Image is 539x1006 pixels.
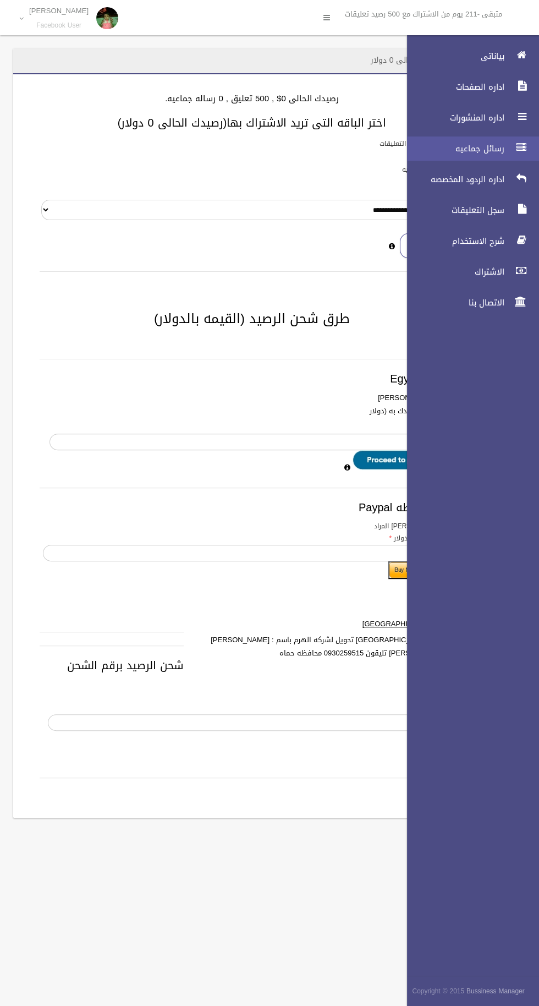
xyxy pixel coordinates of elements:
span: اداره المنشورات [398,112,508,123]
h3: الدفع بواسطه Paypal [40,501,464,513]
span: Copyright © 2015 [412,985,464,997]
strong: Bussiness Manager [466,985,525,997]
h3: شحن الرصيد برقم الشحن [40,659,464,671]
a: الاتصال بنا [398,291,539,315]
span: سجل التعليقات [398,205,508,216]
a: الاشتراك [398,260,539,284]
label: باقات الرسائل الجماعيه [402,163,466,176]
span: الاشتراك [398,266,508,277]
span: شرح الاستخدام [398,236,508,247]
h3: اختر الباقه التى تريد الاشتراك بها(رصيدك الحالى 0 دولار) [26,117,477,129]
small: Facebook User [29,21,89,30]
span: رسائل جماعيه [398,143,508,154]
h4: رصيدك الحالى 0$ , 500 تعليق , 0 رساله جماعيه. [26,94,477,103]
a: اداره الصفحات [398,75,539,99]
a: رسائل جماعيه [398,136,539,161]
span: الاتصال بنا [398,297,508,308]
span: اداره الصفحات [398,81,508,92]
label: باقات الرد الالى على التعليقات [380,138,466,150]
a: اداره الردود المخصصه [398,167,539,192]
span: بياناتى [398,51,508,62]
input: Submit [388,561,469,579]
label: من [GEOGRAPHIC_DATA] [184,617,456,631]
label: داخل [GEOGRAPHIC_DATA] تحويل لشركه الهرم باسم : [PERSON_NAME] [PERSON_NAME] تليقون 0930259515 محا... [184,633,456,660]
p: [PERSON_NAME] [29,7,89,15]
span: اداره الردود المخصصه [398,174,508,185]
h2: طرق شحن الرصيد (القيمه بالدولار) [26,311,477,326]
a: سجل التعليقات [398,198,539,222]
h3: Egypt payment [40,373,464,385]
a: اداره المنشورات [398,106,539,130]
a: شرح الاستخدام [398,229,539,253]
a: بياناتى [398,44,539,68]
header: الاشتراك - رصيدك الحالى 0 دولار [358,50,491,71]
